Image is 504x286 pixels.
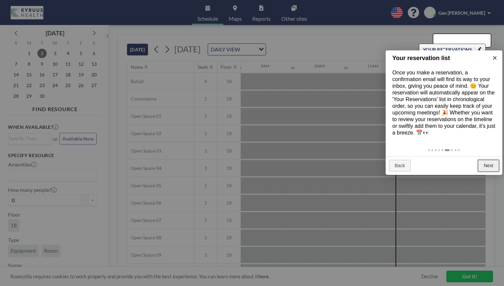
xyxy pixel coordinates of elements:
[478,160,499,172] a: Next
[386,63,502,143] div: Once you make a reservation, a confirmation email will find its way to your inbox, giving you pea...
[389,160,411,172] a: Back
[487,50,502,65] a: ×
[392,54,485,63] h1: Your reservation list
[419,44,486,55] button: YOUR RESERVATIONS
